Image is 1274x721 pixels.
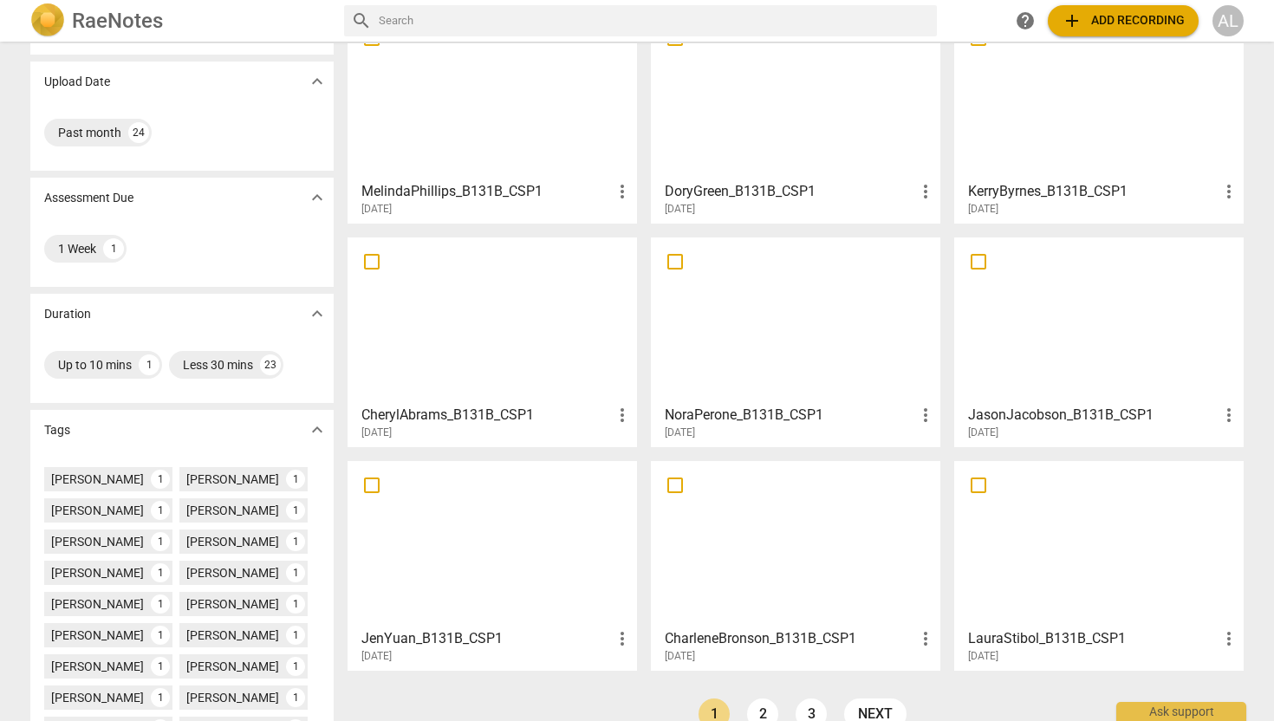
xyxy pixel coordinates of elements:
span: [DATE] [665,425,695,440]
p: Duration [44,305,91,323]
div: 1 [286,626,305,645]
span: more_vert [612,628,633,649]
a: LogoRaeNotes [30,3,330,38]
h3: NoraPerone_B131B_CSP1 [665,405,915,425]
span: more_vert [1219,405,1239,425]
div: [PERSON_NAME] [51,689,144,706]
div: Up to 10 mins [58,356,132,373]
span: Add recording [1062,10,1185,31]
p: Upload Date [44,73,110,91]
button: Show more [304,68,330,94]
div: 1 [151,688,170,707]
span: [DATE] [665,202,695,217]
a: CherylAbrams_B131B_CSP1[DATE] [354,244,631,439]
div: 1 [286,688,305,707]
button: Show more [304,301,330,327]
div: 23 [260,354,281,375]
h3: CharleneBronson_B131B_CSP1 [665,628,915,649]
div: 1 [151,470,170,489]
span: [DATE] [665,649,695,664]
div: 1 [151,563,170,582]
div: 1 [286,594,305,614]
div: 24 [128,122,149,143]
span: help [1015,10,1036,31]
div: 1 [103,238,124,259]
p: Tags [44,421,70,439]
div: 1 [151,594,170,614]
div: [PERSON_NAME] [51,502,144,519]
p: Assessment Due [44,189,133,207]
a: LauraStibol_B131B_CSP1[DATE] [960,467,1238,663]
div: Past month [58,124,121,141]
div: [PERSON_NAME] [186,689,279,706]
a: JasonJacobson_B131B_CSP1[DATE] [960,244,1238,439]
div: [PERSON_NAME] [51,533,144,550]
div: [PERSON_NAME] [186,533,279,550]
a: DoryGreen_B131B_CSP1[DATE] [657,20,934,216]
div: Less 30 mins [183,356,253,373]
div: 1 [286,657,305,676]
span: expand_more [307,419,328,440]
div: 1 [151,532,170,551]
h3: MelindaPhillips_B131B_CSP1 [361,181,612,202]
button: Show more [304,185,330,211]
div: 1 [151,501,170,520]
a: KerryByrnes_B131B_CSP1[DATE] [960,20,1238,216]
div: [PERSON_NAME] [51,564,144,581]
span: more_vert [915,628,936,649]
button: Show more [304,417,330,443]
h3: CherylAbrams_B131B_CSP1 [361,405,612,425]
span: expand_more [307,187,328,208]
span: more_vert [612,181,633,202]
a: Help [1010,5,1041,36]
a: MelindaPhillips_B131B_CSP1[DATE] [354,20,631,216]
h3: LauraStibol_B131B_CSP1 [968,628,1219,649]
h3: KerryByrnes_B131B_CSP1 [968,181,1219,202]
span: add [1062,10,1082,31]
h3: JenYuan_B131B_CSP1 [361,628,612,649]
span: more_vert [915,181,936,202]
span: search [351,10,372,31]
span: more_vert [1219,181,1239,202]
div: [PERSON_NAME] [51,627,144,644]
div: 1 [139,354,159,375]
a: JenYuan_B131B_CSP1[DATE] [354,467,631,663]
div: 1 [151,657,170,676]
button: AL [1212,5,1244,36]
div: [PERSON_NAME] [186,595,279,613]
span: more_vert [915,405,936,425]
span: expand_more [307,71,328,92]
div: 1 [286,563,305,582]
div: Ask support [1116,702,1246,721]
span: [DATE] [968,649,998,664]
h3: JasonJacobson_B131B_CSP1 [968,405,1219,425]
div: [PERSON_NAME] [186,564,279,581]
h2: RaeNotes [72,9,163,33]
a: CharleneBronson_B131B_CSP1[DATE] [657,467,934,663]
div: 1 [151,626,170,645]
span: [DATE] [361,425,392,440]
div: [PERSON_NAME] [186,471,279,488]
input: Search [379,7,930,35]
div: [PERSON_NAME] [51,471,144,488]
div: 1 Week [58,240,96,257]
a: NoraPerone_B131B_CSP1[DATE] [657,244,934,439]
button: Upload [1048,5,1199,36]
span: [DATE] [968,202,998,217]
span: more_vert [612,405,633,425]
span: [DATE] [968,425,998,440]
span: [DATE] [361,649,392,664]
span: expand_more [307,303,328,324]
div: [PERSON_NAME] [51,595,144,613]
div: 1 [286,532,305,551]
div: 1 [286,501,305,520]
div: [PERSON_NAME] [186,502,279,519]
img: Logo [30,3,65,38]
h3: DoryGreen_B131B_CSP1 [665,181,915,202]
span: more_vert [1219,628,1239,649]
div: [PERSON_NAME] [51,658,144,675]
div: 1 [286,470,305,489]
div: [PERSON_NAME] [186,627,279,644]
span: [DATE] [361,202,392,217]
